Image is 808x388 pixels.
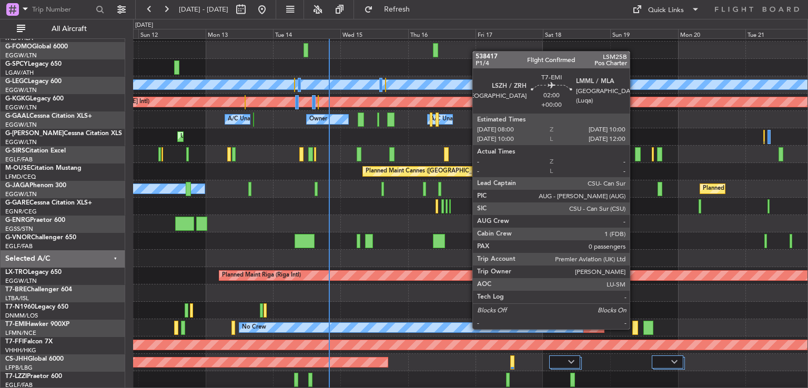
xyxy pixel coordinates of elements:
span: T7-BRE [5,287,27,293]
div: Wed 15 [340,29,408,38]
span: G-GARE [5,200,29,206]
div: Thu 16 [408,29,476,38]
a: G-KGKGLegacy 600 [5,96,64,102]
span: T7-EMI [5,321,26,328]
a: EGNR/CEG [5,208,37,216]
span: Refresh [375,6,419,13]
span: LX-TRO [5,269,28,275]
a: LFMD/CEQ [5,173,36,181]
div: No Crew [242,320,266,335]
a: T7-BREChallenger 604 [5,287,72,293]
span: G-JAGA [5,182,29,189]
img: arrow-gray.svg [671,360,678,364]
button: Refresh [359,1,422,18]
a: EGSS/STN [5,225,33,233]
a: DNMM/LOS [5,312,38,320]
a: CS-JHHGlobal 6000 [5,356,64,362]
span: G-SIRS [5,148,25,154]
span: T7-FFI [5,339,24,345]
a: T7-EMIHawker 900XP [5,321,69,328]
span: G-KGKG [5,96,30,102]
div: Mon 20 [678,29,745,38]
a: LFMN/NCE [5,329,36,337]
a: VHHH/HKG [5,346,36,354]
a: EGGW/LTN [5,190,37,198]
a: EGGW/LTN [5,138,37,146]
span: G-[PERSON_NAME] [5,130,64,137]
div: Quick Links [648,5,684,16]
span: M-OUSE [5,165,31,171]
div: Tue 14 [273,29,340,38]
a: G-JAGAPhenom 300 [5,182,66,189]
div: [DATE] [135,21,153,30]
div: Planned Maint [GEOGRAPHIC_DATA] ([GEOGRAPHIC_DATA]) [498,129,663,145]
span: G-FOMO [5,44,32,50]
a: LGAV/ATH [5,69,34,77]
div: Sat 18 [543,29,610,38]
a: LTBA/ISL [5,294,29,302]
div: Sun 12 [138,29,206,38]
a: G-VNORChallenger 650 [5,234,76,241]
a: T7-FFIFalcon 7X [5,339,53,345]
div: A/C Unavailable [228,111,271,127]
a: G-LEGCLegacy 600 [5,78,62,85]
a: G-[PERSON_NAME]Cessna Citation XLS [5,130,122,137]
div: Owner [309,111,327,127]
a: G-SPCYLegacy 650 [5,61,62,67]
div: Planned Maint Riga (Riga Intl) [222,268,301,283]
div: Unplanned Maint [GEOGRAPHIC_DATA] ([GEOGRAPHIC_DATA]) [180,129,353,145]
a: G-FOMOGlobal 6000 [5,44,68,50]
span: G-VNOR [5,234,31,241]
a: EGLF/FAB [5,242,33,250]
span: [DATE] - [DATE] [179,5,228,14]
a: T7-N1960Legacy 650 [5,304,68,310]
span: CS-JHH [5,356,28,362]
a: G-GARECessna Citation XLS+ [5,200,92,206]
button: Quick Links [627,1,705,18]
span: G-SPCY [5,61,28,67]
a: M-OUSECitation Mustang [5,165,82,171]
span: G-ENRG [5,217,30,223]
div: Planned Maint Cannes ([GEOGRAPHIC_DATA]) [366,164,490,179]
a: EGGW/LTN [5,52,37,59]
a: G-GAALCessna Citation XLS+ [5,113,92,119]
button: All Aircraft [12,21,114,37]
img: arrow-gray.svg [568,360,574,364]
div: Fri 17 [476,29,543,38]
a: G-SIRSCitation Excel [5,148,66,154]
a: EGGW/LTN [5,86,37,94]
input: Trip Number [32,2,93,17]
a: LFPB/LBG [5,364,33,372]
span: T7-N1960 [5,304,35,310]
div: Mon 13 [206,29,273,38]
a: EGGW/LTN [5,277,37,285]
span: All Aircraft [27,25,111,33]
span: G-GAAL [5,113,29,119]
a: EGGW/LTN [5,104,37,111]
span: G-LEGC [5,78,28,85]
a: LX-TROLegacy 650 [5,269,62,275]
div: Sun 19 [610,29,678,38]
span: T7-LZZI [5,373,27,380]
div: A/C Unavailable [430,111,474,127]
a: EGLF/FAB [5,156,33,164]
a: EGGW/LTN [5,121,37,129]
a: G-ENRGPraetor 600 [5,217,65,223]
a: T7-LZZIPraetor 600 [5,373,62,380]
